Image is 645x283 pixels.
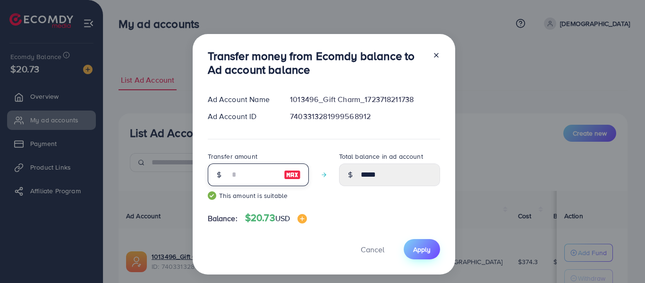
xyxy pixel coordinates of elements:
span: Balance: [208,213,238,224]
div: 1013496_Gift Charm_1723718211738 [282,94,447,105]
img: image [284,169,301,180]
span: Apply [413,245,431,254]
button: Cancel [349,239,396,259]
span: USD [275,213,290,223]
div: 7403313281999568912 [282,111,447,122]
div: Ad Account ID [200,111,283,122]
button: Apply [404,239,440,259]
h3: Transfer money from Ecomdy balance to Ad account balance [208,49,425,77]
label: Total balance in ad account [339,152,423,161]
h4: $20.73 [245,212,307,224]
span: Cancel [361,244,384,255]
div: Ad Account Name [200,94,283,105]
small: This amount is suitable [208,191,309,200]
img: guide [208,191,216,200]
img: image [297,214,307,223]
label: Transfer amount [208,152,257,161]
iframe: Chat [605,240,638,276]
